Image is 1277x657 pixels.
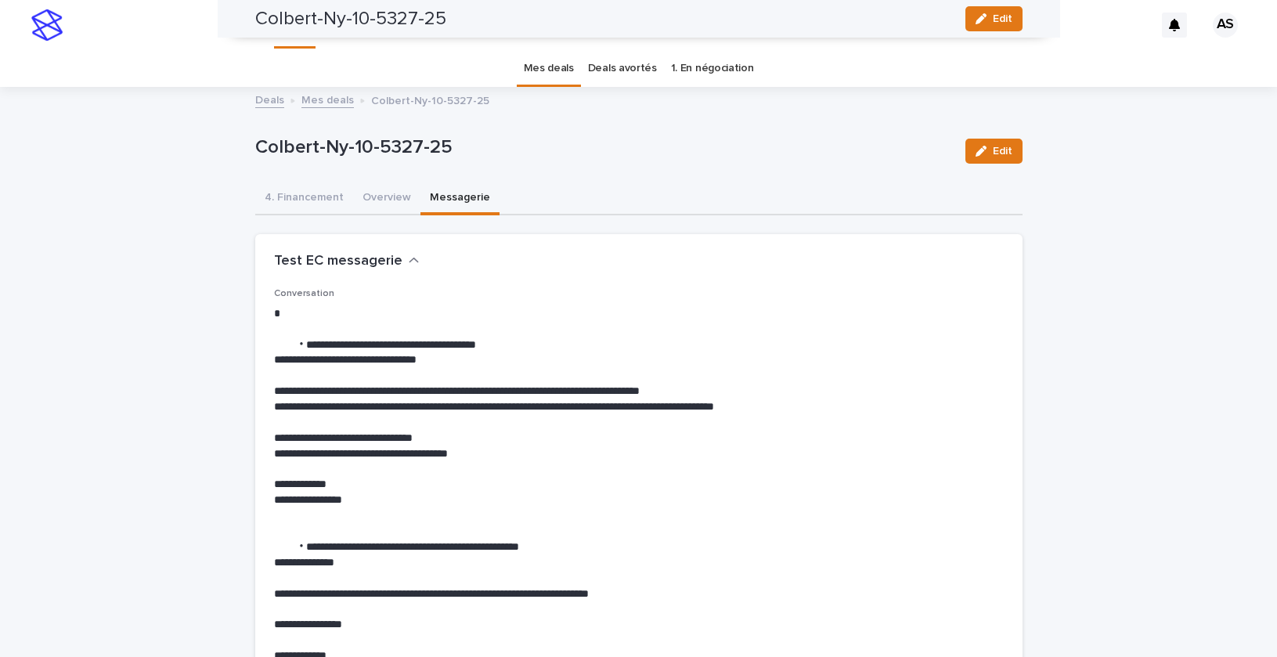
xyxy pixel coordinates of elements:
[371,91,489,108] p: Colbert-Ny-10-5327-25
[274,253,420,270] button: Test EC messagerie
[353,182,420,215] button: Overview
[671,50,754,87] a: 1. En négociation
[588,50,657,87] a: Deals avortés
[420,182,500,215] button: Messagerie
[255,182,353,215] button: 4. Financement
[965,139,1023,164] button: Edit
[274,289,334,298] span: Conversation
[301,90,354,108] a: Mes deals
[524,50,574,87] a: Mes deals
[993,146,1012,157] span: Edit
[274,253,402,270] h2: Test EC messagerie
[31,9,63,41] img: stacker-logo-s-only.png
[255,90,284,108] a: Deals
[1213,13,1238,38] div: AS
[255,136,953,159] p: Colbert-Ny-10-5327-25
